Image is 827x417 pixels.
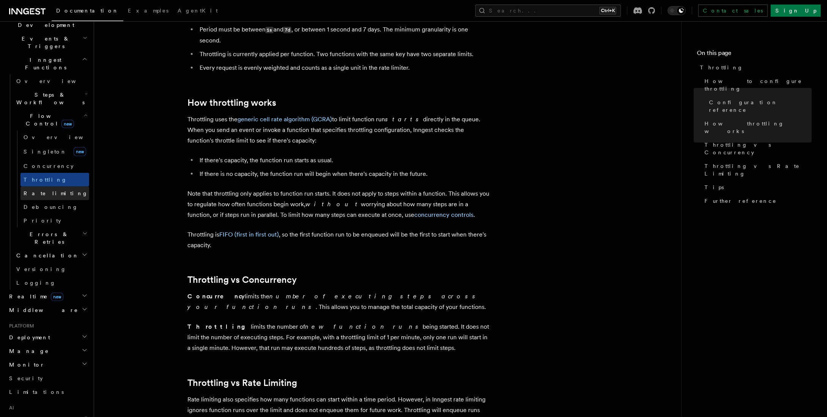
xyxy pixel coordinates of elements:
button: Flow Controlnew [13,109,89,130]
button: Events & Triggers [6,32,89,53]
p: limits the number of being started. It does not limit the number of executing steps. For example,... [187,322,491,354]
span: Manage [6,347,49,355]
a: Priority [20,214,89,227]
a: Tips [701,180,812,194]
p: limits the . This allows you to manage the total capacity of your functions. [187,292,491,313]
button: Realtimenew [6,290,89,303]
span: Versioning [16,266,66,272]
span: Rate limiting [24,190,88,196]
span: Tips [704,183,724,191]
span: Logging [16,280,56,286]
li: Throttling is currently applied per function. Two functions with the same key have two separate l... [197,49,491,60]
p: Throttling is , so the first function run to be enqueued will be the first to start when there's ... [187,229,491,251]
a: AgentKit [173,2,222,20]
a: Throttling vs Rate Limiting [187,378,297,389]
button: Monitor [6,358,89,372]
span: Monitor [6,361,45,368]
a: How throttling works [701,117,812,138]
a: Logging [13,276,89,290]
span: Steps & Workflows [13,91,85,106]
a: Debouncing [20,200,89,214]
a: Concurrency [20,159,89,173]
span: Throttling [700,64,744,71]
span: Overview [24,134,102,140]
button: Local Development [6,11,89,32]
span: new [61,120,74,128]
a: Configuration reference [706,96,812,117]
span: new [51,293,63,301]
a: Singletonnew [20,144,89,159]
code: 1s [266,27,274,33]
span: Platform [6,323,34,329]
code: 7d [283,27,291,33]
a: Overview [13,74,89,88]
a: Contact sales [698,5,768,17]
span: Inngest Functions [6,56,82,71]
kbd: Ctrl+K [599,7,616,14]
button: Middleware [6,303,89,317]
li: Every request is evenly weighted and counts as a single unit in the rate limiter. [197,63,491,73]
a: Throttling vs Concurrency [187,275,297,285]
span: Documentation [56,8,119,14]
strong: Throttling [187,323,251,331]
span: AgentKit [178,8,218,14]
a: How throttling works [187,97,276,108]
span: Overview [16,78,94,84]
button: Steps & Workflows [13,88,89,109]
span: Errors & Retries [13,230,82,246]
button: Cancellation [13,249,89,262]
div: Flow Controlnew [13,130,89,227]
span: Middleware [6,306,78,314]
button: Inngest Functions [6,53,89,74]
span: Concurrency [24,163,74,169]
button: Manage [6,344,89,358]
span: How throttling works [704,120,812,135]
span: Debouncing [24,204,78,210]
a: Rate limiting [20,187,89,200]
a: Throttling [20,173,89,187]
a: Versioning [13,262,89,276]
span: AI [6,405,14,411]
li: Period must be between and , or between 1 second and 7 days. The minimum granularity is one second. [197,24,491,46]
a: FIFO (first in first out) [219,231,279,238]
span: new [74,147,86,156]
a: Overview [20,130,89,144]
a: Throttling vs Rate Limiting [701,159,812,180]
button: Deployment [6,331,89,344]
span: Events & Triggers [6,35,83,50]
em: without [305,201,361,208]
p: Note that throttling only applies to function run starts. It does not apply to steps within a fun... [187,188,491,220]
div: Inngest Functions [6,74,89,290]
p: Throttling uses the to limit function run directly in the queue. When you send an event or invoke... [187,114,491,146]
a: Throttling [697,61,812,74]
span: Configuration reference [709,99,812,114]
a: Documentation [52,2,123,21]
a: Further reference [701,194,812,208]
span: Throttling vs Concurrency [704,141,812,156]
a: How to configure throttling [701,74,812,96]
a: generic cell rate algorithm (GCRA) [237,116,332,123]
span: Local Development [6,14,83,29]
a: concurrency controls [414,211,473,218]
a: Examples [123,2,173,20]
em: starts [385,116,423,123]
button: Toggle dark mode [668,6,686,15]
span: Realtime [6,293,63,300]
strong: Concurrency [187,293,245,300]
span: Limitations [9,389,64,395]
li: If there is no capacity, the function run will begin when there's capacity in the future. [197,169,491,179]
span: Throttling vs Rate Limiting [704,162,812,177]
span: Throttling [24,177,67,183]
span: Further reference [704,197,777,205]
span: How to configure throttling [704,77,812,92]
a: Limitations [6,385,89,399]
button: Errors & Retries [13,227,89,249]
span: Security [9,375,43,381]
em: number of executing steps across your function runs [187,293,480,311]
li: If there's capacity, the function run starts as usual. [197,155,491,166]
span: Cancellation [13,252,79,259]
a: Throttling vs Concurrency [701,138,812,159]
span: Priority [24,218,61,224]
em: new function runs [305,323,423,331]
span: Singleton [24,149,67,155]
